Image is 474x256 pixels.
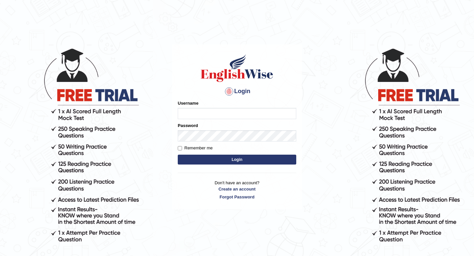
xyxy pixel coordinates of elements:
label: Password [178,122,198,129]
button: Login [178,155,296,165]
input: Remember me [178,146,182,150]
h4: Login [178,86,296,97]
img: Logo of English Wise sign in for intelligent practice with AI [199,53,275,83]
p: Don't have an account? [178,180,296,200]
a: Create an account [178,186,296,192]
label: Username [178,100,198,106]
label: Remember me [178,145,213,151]
a: Forgot Password [178,194,296,200]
